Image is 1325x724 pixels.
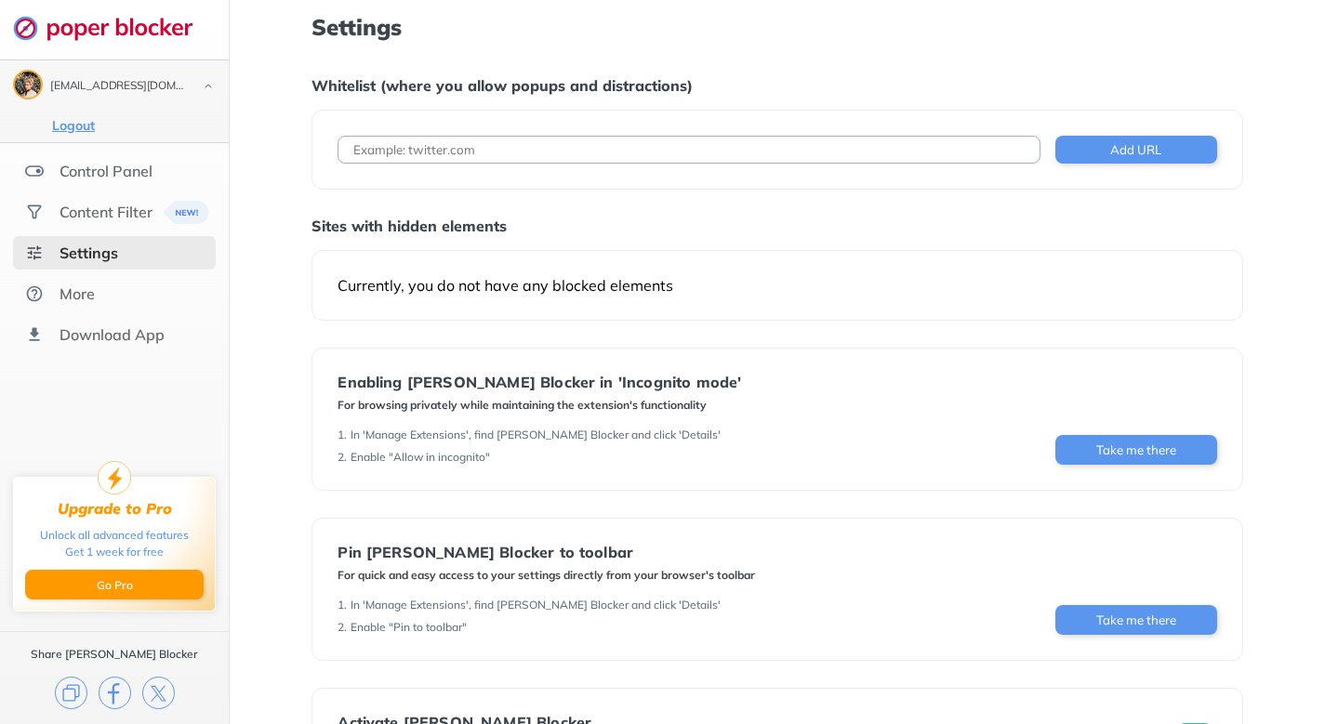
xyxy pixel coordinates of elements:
div: 1 . [338,428,347,442]
img: chevron-bottom-black.svg [197,76,219,96]
button: Take me there [1055,605,1217,635]
div: Enable "Allow in incognito" [351,450,490,465]
img: upgrade-to-pro.svg [98,461,131,494]
img: facebook.svg [99,677,131,709]
h1: Settings [311,15,1242,39]
div: For browsing privately while maintaining the extension's functionality [338,398,741,413]
div: For quick and easy access to your settings directly from your browser's toolbar [338,568,755,583]
img: social.svg [25,203,44,221]
button: Add URL [1055,136,1217,164]
button: Go Pro [25,570,204,599]
div: Get 1 week for free [65,544,164,560]
div: Enabling [PERSON_NAME] Blocker in 'Incognito mode' [338,374,741,390]
div: Enable "Pin to toolbar" [351,620,467,635]
div: Settings [60,244,118,262]
div: Sites with hidden elements [311,217,1242,235]
div: brigittedow@gmail.com [50,80,188,93]
div: Unlock all advanced features [40,527,189,544]
div: Currently, you do not have any blocked elements [338,276,1216,295]
img: ACg8ocLPzaQdXirs2iMt7gTNW0-Hj-RCPDlyWv4T7tRFpG6O2Qi30fCpaw=s96-c [15,72,41,98]
div: More [60,284,95,303]
div: 1 . [338,598,347,612]
img: menuBanner.svg [164,201,209,224]
div: Pin [PERSON_NAME] Blocker to toolbar [338,544,755,560]
img: download-app.svg [25,325,44,344]
div: Share [PERSON_NAME] Blocker [31,647,198,662]
img: logo-webpage.svg [13,15,213,41]
div: Download App [60,325,165,344]
div: In 'Manage Extensions', find [PERSON_NAME] Blocker and click 'Details' [351,428,721,442]
div: Whitelist (where you allow popups and distractions) [311,76,1242,95]
div: In 'Manage Extensions', find [PERSON_NAME] Blocker and click 'Details' [351,598,721,612]
input: Example: twitter.com [338,136,1040,164]
img: features.svg [25,162,44,180]
img: about.svg [25,284,44,303]
button: Take me there [1055,435,1217,465]
div: Control Panel [60,162,152,180]
img: settings-selected.svg [25,244,44,262]
div: Content Filter [60,203,152,221]
div: 2 . [338,450,347,465]
img: copy.svg [55,677,87,709]
div: 2 . [338,620,347,635]
button: Logout [46,116,100,135]
img: x.svg [142,677,175,709]
div: Upgrade to Pro [58,500,172,518]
